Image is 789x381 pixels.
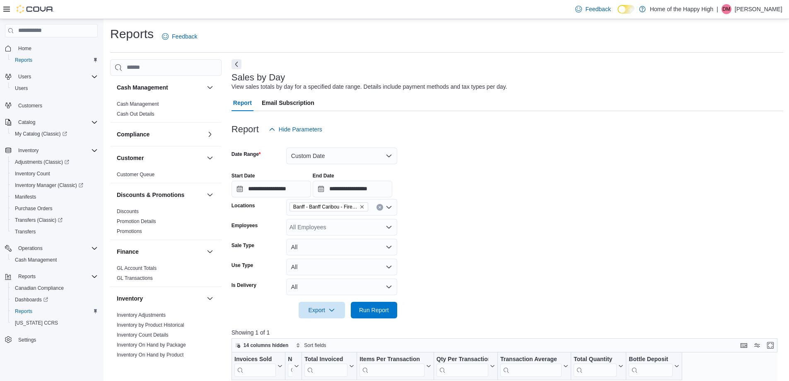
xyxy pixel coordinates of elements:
[232,282,256,289] label: Is Delivery
[15,308,32,315] span: Reports
[110,263,222,286] div: Finance
[12,227,39,237] a: Transfers
[290,202,368,211] span: Banff - Banff Caribou - Fire & Flower
[117,228,142,235] span: Promotions
[17,5,54,13] img: Cova
[117,332,169,338] span: Inventory Count Details
[117,352,183,358] span: Inventory On Hand by Product
[232,328,783,337] p: Showing 1 of 1
[299,302,345,318] button: Export
[15,335,39,345] a: Settings
[8,254,101,266] button: Cash Management
[12,192,39,202] a: Manifests
[18,119,35,126] span: Catalog
[12,83,31,93] a: Users
[232,151,261,158] label: Date Range
[18,45,31,52] span: Home
[15,320,58,326] span: [US_STATE] CCRS
[117,208,139,215] span: Discounts
[288,356,299,377] button: Net Sold
[739,340,749,350] button: Keyboard shortcuts
[15,285,64,291] span: Canadian Compliance
[232,83,507,91] div: View sales totals by day for a specified date range. Details include payment methods and tax type...
[437,356,495,377] button: Qty Per Transaction
[2,271,101,282] button: Reports
[15,257,57,263] span: Cash Management
[117,130,150,138] h3: Compliance
[12,129,98,139] span: My Catalog (Classic)
[12,283,67,293] a: Canadian Compliance
[205,294,215,303] button: Inventory
[15,182,83,189] span: Inventory Manager (Classic)
[117,312,166,318] a: Inventory Adjustments
[12,192,98,202] span: Manifests
[286,279,397,295] button: All
[12,180,98,190] span: Inventory Manager (Classic)
[234,356,276,377] div: Invoices Sold
[233,95,252,111] span: Report
[15,146,98,155] span: Inventory
[8,203,101,214] button: Purchase Orders
[117,101,159,107] a: Cash Management
[117,154,203,162] button: Customer
[117,342,186,348] span: Inventory On Hand by Package
[650,4,713,14] p: Home of the Happy High
[117,248,139,256] h3: Finance
[110,26,154,42] h1: Reports
[117,130,203,138] button: Compliance
[117,332,169,338] a: Inventory Count Details
[8,282,101,294] button: Canadian Compliance
[234,356,276,364] div: Invoices Sold
[351,302,397,318] button: Run Report
[2,42,101,54] button: Home
[8,168,101,180] button: Inventory Count
[386,224,392,231] button: Open list of options
[359,306,389,314] span: Run Report
[8,180,101,191] a: Inventory Manager (Classic)
[12,215,66,225] a: Transfers (Classic)
[15,117,98,127] span: Catalog
[15,44,35,53] a: Home
[12,318,98,328] span: Washington CCRS
[286,259,397,275] button: All
[15,272,98,282] span: Reports
[18,245,43,252] span: Operations
[8,226,101,238] button: Transfers
[12,204,56,214] a: Purchase Orders
[2,116,101,128] button: Catalog
[12,129,70,139] a: My Catalog (Classic)
[12,55,98,65] span: Reports
[574,356,617,377] div: Total Quantity
[752,340,762,350] button: Display options
[117,322,184,328] a: Inventory by Product Historical
[8,317,101,329] button: [US_STATE] CCRS
[15,101,46,111] a: Customers
[117,228,142,234] a: Promotions
[313,172,334,179] label: End Date
[618,5,635,14] input: Dark Mode
[18,147,39,154] span: Inventory
[117,191,203,199] button: Discounts & Promotions
[585,5,610,13] span: Feedback
[12,169,53,179] a: Inventory Count
[765,340,775,350] button: Enter fullscreen
[15,72,98,82] span: Users
[232,172,255,179] label: Start Date
[172,32,197,41] span: Feedback
[288,356,292,364] div: Net Sold
[232,73,285,83] h3: Sales by Day
[8,214,101,226] a: Transfers (Classic)
[232,262,253,269] label: Use Type
[117,275,153,281] a: GL Transactions
[304,356,347,377] div: Total Invoiced
[12,83,98,93] span: Users
[15,335,98,345] span: Settings
[279,125,322,133] span: Hide Parameters
[117,154,144,162] h3: Customer
[12,157,72,167] a: Adjustments (Classic)
[8,191,101,203] button: Manifests
[117,265,157,271] a: GL Account Totals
